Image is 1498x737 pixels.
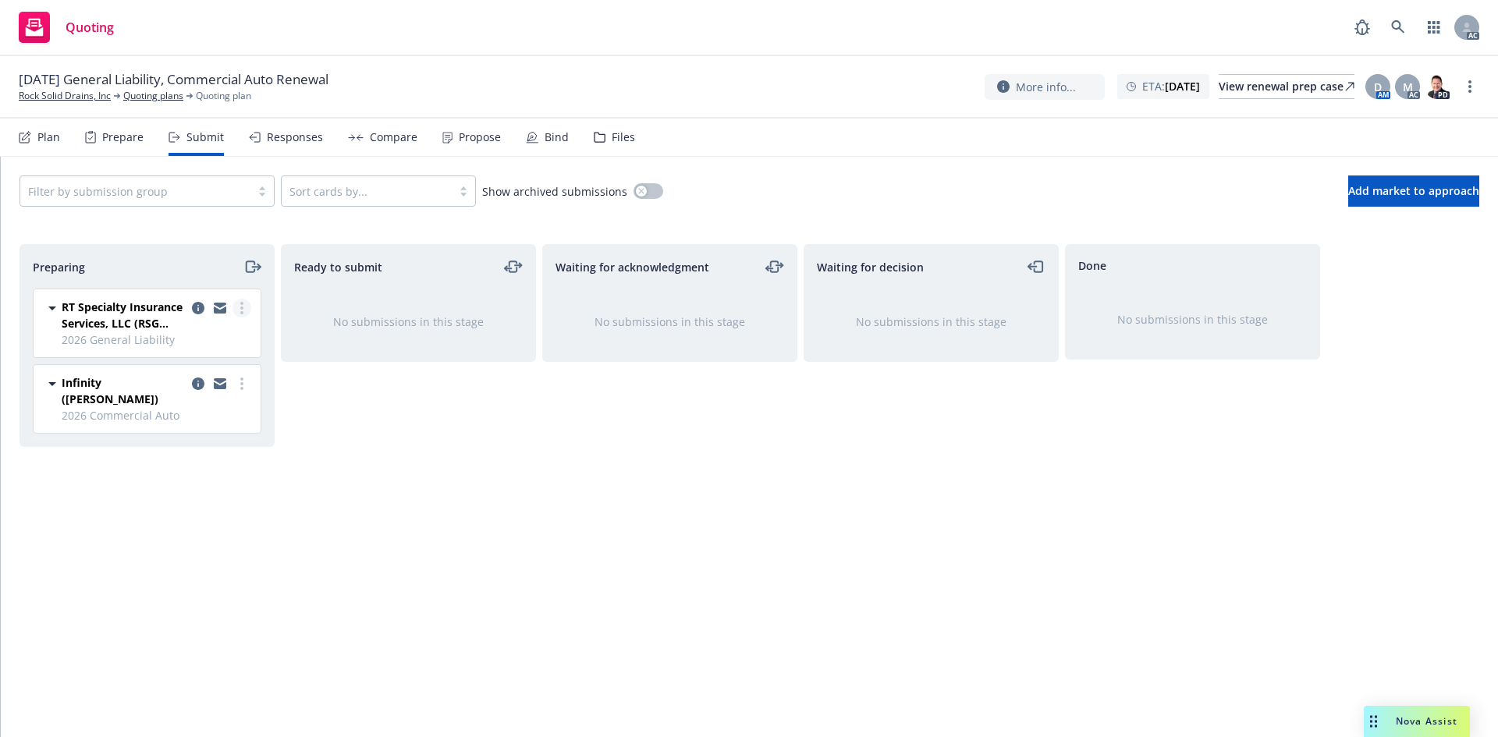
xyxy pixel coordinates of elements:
[504,257,523,276] a: moveLeftRight
[211,299,229,317] a: copy logging email
[211,374,229,393] a: copy logging email
[1364,706,1383,737] div: Drag to move
[267,131,323,144] div: Responses
[817,259,924,275] span: Waiting for decision
[19,70,328,89] span: [DATE] General Liability, Commercial Auto Renewal
[545,131,569,144] div: Bind
[196,89,251,103] span: Quoting plan
[370,131,417,144] div: Compare
[612,131,635,144] div: Files
[1016,79,1076,95] span: More info...
[1383,12,1414,43] a: Search
[1425,74,1450,99] img: photo
[1461,77,1479,96] a: more
[1403,79,1413,95] span: M
[189,299,208,317] a: copy logging email
[12,5,120,49] a: Quoting
[62,299,186,331] span: RT Specialty Insurance Services, LLC (RSG Specialty, LLC)
[1348,175,1479,207] button: Add market to approach
[62,374,186,407] span: Infinity ([PERSON_NAME])
[62,331,251,348] span: 2026 General Liability
[459,131,501,144] div: Propose
[1396,714,1457,728] span: Nova Assist
[1027,257,1045,276] a: moveLeft
[1142,78,1200,94] span: ETA :
[1347,12,1378,43] a: Report a Bug
[829,314,1033,330] div: No submissions in this stage
[1364,706,1470,737] button: Nova Assist
[19,89,111,103] a: Rock Solid Drains, Inc
[1091,311,1294,328] div: No submissions in this stage
[556,259,709,275] span: Waiting for acknowledgment
[1078,257,1106,274] span: Done
[102,131,144,144] div: Prepare
[1219,75,1354,98] div: View renewal prep case
[568,314,772,330] div: No submissions in this stage
[1219,74,1354,99] a: View renewal prep case
[307,314,510,330] div: No submissions in this stage
[37,131,60,144] div: Plan
[1374,79,1382,95] span: D
[243,257,261,276] a: moveRight
[1165,79,1200,94] strong: [DATE]
[186,131,224,144] div: Submit
[294,259,382,275] span: Ready to submit
[233,299,251,317] a: more
[62,407,251,423] span: 2026 Commercial Auto
[233,374,251,393] a: more
[1418,12,1450,43] a: Switch app
[33,259,85,275] span: Preparing
[189,374,208,393] a: copy logging email
[123,89,183,103] a: Quoting plans
[66,21,114,34] span: Quoting
[1348,183,1479,198] span: Add market to approach
[482,183,627,200] span: Show archived submissions
[765,257,784,276] a: moveLeftRight
[985,74,1105,100] button: More info...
